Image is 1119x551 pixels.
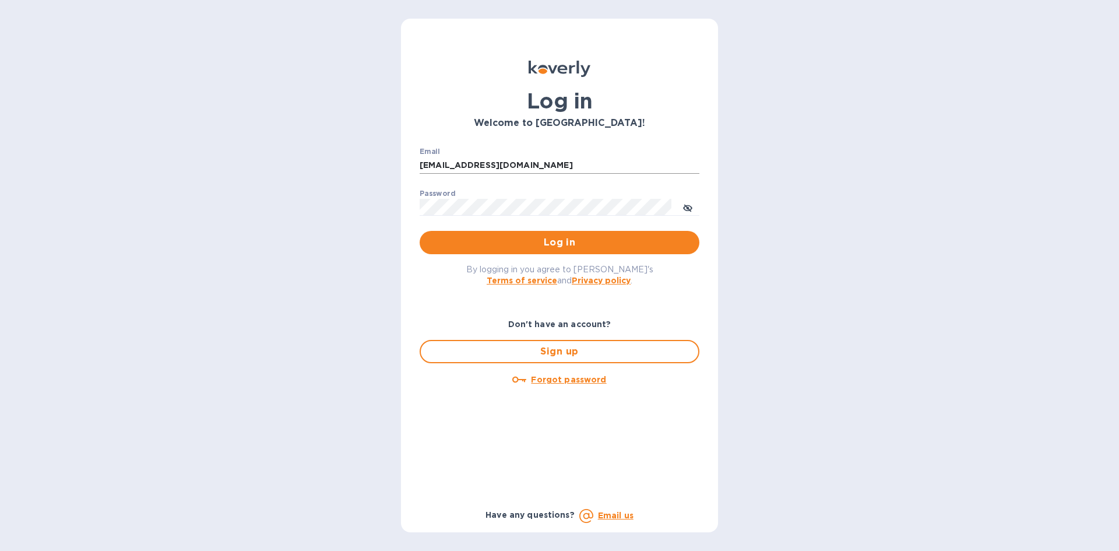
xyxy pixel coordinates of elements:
[430,345,689,359] span: Sign up
[420,340,699,363] button: Sign up
[429,236,690,250] span: Log in
[420,157,699,174] input: Enter email address
[420,190,455,197] label: Password
[676,195,699,219] button: toggle password visibility
[420,148,440,155] label: Email
[420,231,699,254] button: Log in
[420,118,699,129] h3: Welcome to [GEOGRAPHIC_DATA]!
[420,89,699,113] h1: Log in
[485,510,575,520] b: Have any questions?
[572,276,631,285] a: Privacy policy
[531,375,606,384] u: Forgot password
[466,265,653,285] span: By logging in you agree to [PERSON_NAME]'s and .
[508,320,611,329] b: Don't have an account?
[598,511,634,520] a: Email us
[487,276,557,285] a: Terms of service
[529,61,590,77] img: Koverly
